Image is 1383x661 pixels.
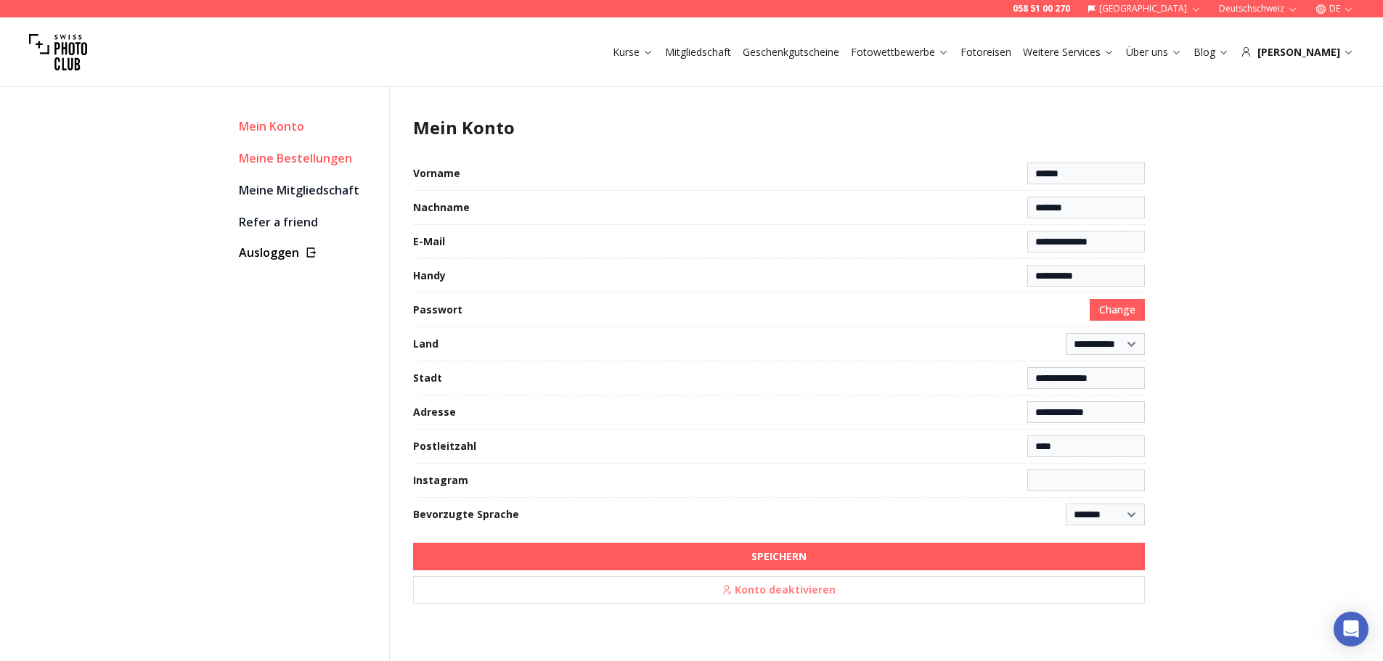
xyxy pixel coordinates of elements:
a: Über uns [1126,45,1182,59]
a: Geschenkgutscheine [743,45,839,59]
button: Fotoreisen [955,42,1017,62]
button: Mitgliedschaft [659,42,737,62]
a: Fotoreisen [960,45,1011,59]
button: Ausloggen [239,244,378,261]
button: Geschenkgutscheine [737,42,845,62]
div: Open Intercom Messenger [1334,612,1368,646]
b: SPEICHERN [751,549,807,564]
div: [PERSON_NAME] [1241,45,1354,59]
a: Meine Bestellungen [239,148,378,168]
a: Refer a friend [239,212,378,232]
a: Kurse [613,45,653,59]
a: Fotowettbewerbe [851,45,949,59]
label: E-Mail [413,234,445,249]
label: Vorname [413,166,460,181]
a: Blog [1194,45,1229,59]
button: Über uns [1120,42,1188,62]
button: Change [1090,299,1145,321]
label: Handy [413,268,446,283]
button: Blog [1188,42,1235,62]
a: Weitere Services [1023,45,1114,59]
span: Konto deaktivieren [713,578,844,602]
img: Swiss photo club [29,23,87,81]
label: Postleitzahl [413,439,476,453]
button: Fotowettbewerbe [845,42,955,62]
label: Passwort [413,303,462,317]
a: Meine Mitgliedschaft [239,180,378,200]
label: Stadt [413,371,442,385]
div: Mein Konto [239,116,378,136]
button: Weitere Services [1017,42,1120,62]
label: Nachname [413,200,470,215]
h1: Mein Konto [413,116,1145,139]
label: Adresse [413,405,456,419]
span: Change [1099,303,1135,317]
label: Bevorzugte Sprache [413,507,519,522]
button: Kurse [607,42,659,62]
label: Instagram [413,473,468,488]
button: Konto deaktivieren [413,576,1145,604]
a: 058 51 00 270 [1013,3,1070,15]
a: Mitgliedschaft [665,45,731,59]
button: SPEICHERN [413,543,1145,570]
label: Land [413,337,438,351]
